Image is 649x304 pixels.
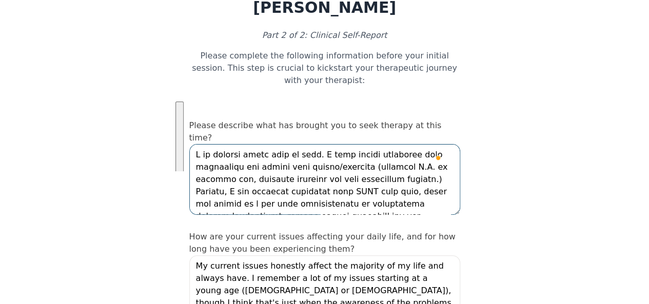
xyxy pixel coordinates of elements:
[189,29,460,42] p: Part 2 of 2: Clinical Self-Report
[189,232,456,254] label: How are your current issues affecting your daily life, and for how long have you been experiencin...
[189,120,442,143] label: Please describe what has brought you to seek therapy at this time?
[189,50,460,87] p: Please complete the following information before your initial session. This step is crucial to ki...
[189,144,460,215] textarea: To enrich screen reader interactions, please activate Accessibility in Grammarly extension settings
